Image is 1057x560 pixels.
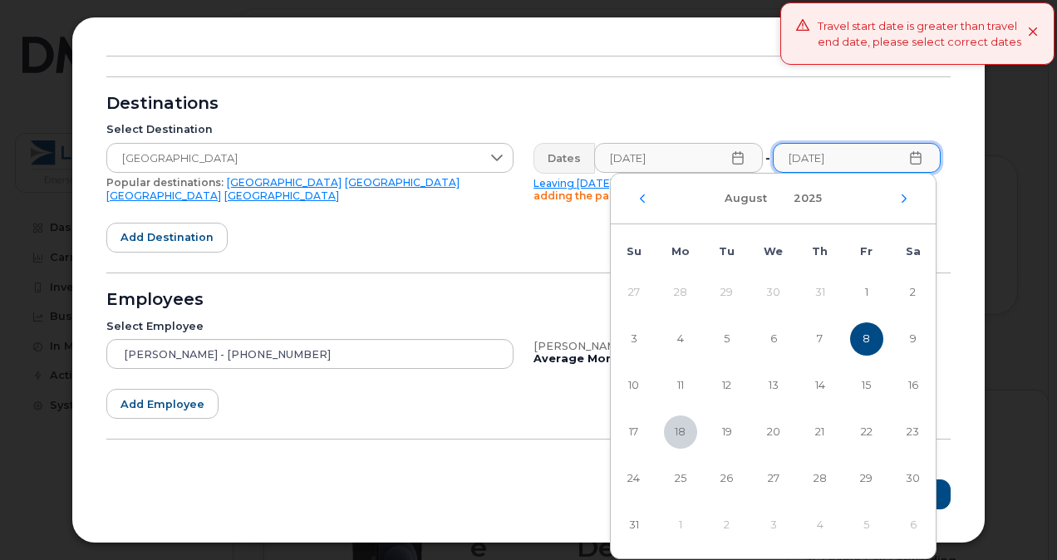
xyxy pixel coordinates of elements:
td: 11 [657,362,704,409]
span: 17 [617,415,651,449]
span: 18 [664,415,697,449]
span: Please be aware due to time differences we recommend adding the package 1 day earlier to ensure n... [533,177,922,203]
td: 28 [657,269,704,316]
td: 19 [704,409,750,455]
td: 27 [750,455,797,502]
span: 1 [850,276,883,309]
td: 17 [611,409,657,455]
span: 29 [850,462,883,495]
td: 14 [797,362,843,409]
span: 16 [897,369,930,402]
button: Choose Month [715,184,777,214]
td: 29 [843,455,890,502]
span: 8 [850,322,883,356]
td: 24 [611,455,657,502]
button: Next Month [899,194,909,204]
td: 29 [704,269,750,316]
input: Please fill out this field [594,143,763,173]
td: 22 [843,409,890,455]
span: 24 [617,462,651,495]
span: Sa [906,245,921,258]
span: 11 [664,369,697,402]
span: We [764,245,783,258]
td: 15 [843,362,890,409]
span: 2 [897,276,930,309]
span: 27 [757,462,790,495]
td: 31 [611,502,657,548]
td: 31 [797,269,843,316]
span: United Kingdom [107,144,481,174]
td: 13 [750,362,797,409]
span: Th [812,245,828,258]
td: 27 [611,269,657,316]
td: 6 [750,316,797,362]
div: Employees [106,293,951,307]
div: - [762,143,774,173]
span: Su [627,245,642,258]
button: Previous Month [637,194,647,204]
td: 1 [843,269,890,316]
span: 9 [897,322,930,356]
span: Tu [719,245,735,258]
span: 10 [617,369,651,402]
td: 30 [750,269,797,316]
div: Travel start date is greater than travel end date, please select correct dates [818,18,1028,49]
input: Search device [106,339,514,369]
td: 9 [890,316,937,362]
span: Mo [671,245,690,258]
button: Choose Year [784,184,832,214]
a: [GEOGRAPHIC_DATA] [224,189,339,202]
td: 23 [890,409,937,455]
td: 26 [704,455,750,502]
td: 28 [797,455,843,502]
span: 13 [757,369,790,402]
td: 5 [843,502,890,548]
span: 20 [757,415,790,449]
span: 3 [617,322,651,356]
span: 28 [804,462,837,495]
span: 12 [710,369,744,402]
span: 26 [710,462,744,495]
span: 5 [710,322,744,356]
span: 19 [710,415,744,449]
span: 25 [664,462,697,495]
span: 31 [617,508,651,542]
td: 7 [797,316,843,362]
td: 8 [843,316,890,362]
td: 3 [750,502,797,548]
td: 16 [890,362,937,409]
span: 14 [804,369,837,402]
span: 30 [897,462,930,495]
span: 4 [664,322,697,356]
span: Fr [860,245,873,258]
b: Average Monthly Usage: [533,352,681,365]
span: 15 [850,369,883,402]
div: Destinations [106,97,951,111]
td: 4 [797,502,843,548]
td: 30 [890,455,937,502]
td: 4 [657,316,704,362]
td: 20 [750,409,797,455]
td: 6 [890,502,937,548]
div: Select Destination [106,123,514,136]
td: 21 [797,409,843,455]
div: Choose Date [610,173,937,559]
div: Select Employee [106,320,514,333]
td: 25 [657,455,704,502]
span: 6 [757,322,790,356]
td: 3 [611,316,657,362]
span: 23 [897,415,930,449]
td: 12 [704,362,750,409]
div: [PERSON_NAME], iPhone, Bell [533,340,941,353]
td: 5 [704,316,750,362]
span: 22 [850,415,883,449]
a: [GEOGRAPHIC_DATA] [227,176,342,189]
td: 10 [611,362,657,409]
span: 7 [804,322,837,356]
td: 2 [704,502,750,548]
td: 2 [890,269,937,316]
td: 18 [657,409,704,455]
a: [GEOGRAPHIC_DATA] [345,176,460,189]
span: 21 [804,415,837,449]
a: Leaving [DATE] [533,177,613,189]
